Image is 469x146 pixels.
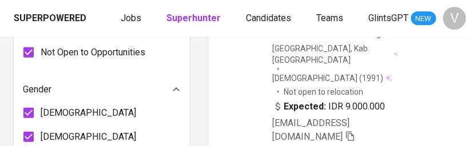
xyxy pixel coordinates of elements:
span: Candidates [246,13,291,23]
span: NEW [411,13,436,25]
span: Jobs [121,13,141,23]
span: GlintsGPT [368,13,408,23]
span: Not Open to Opportunities [41,46,145,59]
span: [DEMOGRAPHIC_DATA] [272,72,359,84]
span: [DEMOGRAPHIC_DATA] [41,106,136,120]
div: Gender [23,78,181,101]
div: Superpowered [14,12,86,25]
span: [EMAIL_ADDRESS][DOMAIN_NAME] [272,117,349,142]
div: [GEOGRAPHIC_DATA], Kab. [GEOGRAPHIC_DATA] [272,43,398,66]
a: Teams [316,11,345,26]
a: GlintsGPT NEW [368,11,436,26]
a: Superpowered [14,12,89,25]
a: Jobs [121,11,144,26]
div: V [443,7,466,30]
span: Motor Vehicle Manufacturing [276,29,381,38]
a: Candidates [246,11,293,26]
span: Teams [316,13,343,23]
span: [DEMOGRAPHIC_DATA] [41,130,136,144]
b: Expected: [284,100,326,113]
p: Not open to relocation [284,86,363,98]
div: (1991) [272,72,392,84]
p: Gender [23,83,51,96]
a: Superhunter [166,11,223,26]
b: Superhunter [166,13,221,23]
div: IDR 9.000.000 [272,100,385,113]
